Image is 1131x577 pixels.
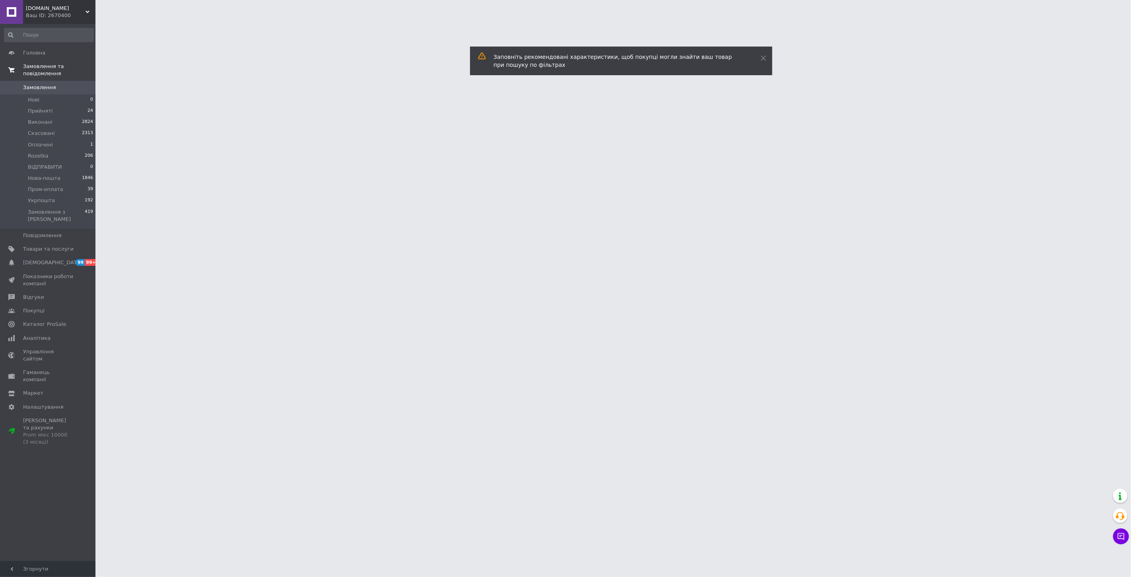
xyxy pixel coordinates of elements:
[90,164,93,171] span: 0
[23,273,74,287] span: Показники роботи компанії
[28,164,62,171] span: ВІДПРАВИТИ
[28,96,39,103] span: Нові
[82,119,93,126] span: 2824
[23,404,64,411] span: Налаштування
[23,63,95,77] span: Замовлення та повідомлення
[85,259,98,266] span: 99+
[23,369,74,383] span: Гаманець компанії
[23,49,45,57] span: Головна
[90,96,93,103] span: 0
[26,5,86,12] span: droptape.store
[28,141,53,148] span: Оплачені
[4,28,94,42] input: Пошук
[23,431,74,446] div: Prom мікс 10000 (3 місяці)
[82,130,93,137] span: 2313
[23,232,62,239] span: Повідомлення
[23,390,43,397] span: Маркет
[87,107,93,115] span: 24
[90,141,93,148] span: 1
[28,152,49,160] span: Rozetka
[23,348,74,363] span: Управління сайтом
[23,294,44,301] span: Відгуки
[85,197,93,204] span: 192
[494,53,741,69] div: Заповніть рекомендовані характеристики, щоб покупці могли знайти ваш товар при пошуку по фільтрах
[28,119,52,126] span: Виконані
[28,175,60,182] span: Нова-пошта
[23,307,45,314] span: Покупці
[82,175,93,182] span: 1846
[87,186,93,193] span: 39
[23,246,74,253] span: Товари та послуги
[28,209,85,223] span: Замовлення з [PERSON_NAME]
[85,152,93,160] span: 206
[28,186,63,193] span: Пром-оплата
[28,130,55,137] span: Скасовані
[23,321,66,328] span: Каталог ProSale
[28,107,52,115] span: Прийняті
[23,259,82,266] span: [DEMOGRAPHIC_DATA]
[23,335,51,342] span: Аналітика
[28,197,55,204] span: Укрпошта
[26,12,95,19] div: Ваш ID: 2670400
[85,209,93,223] span: 419
[1113,528,1129,544] button: Чат з покупцем
[23,417,74,446] span: [PERSON_NAME] та рахунки
[23,84,56,91] span: Замовлення
[76,259,85,266] span: 99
